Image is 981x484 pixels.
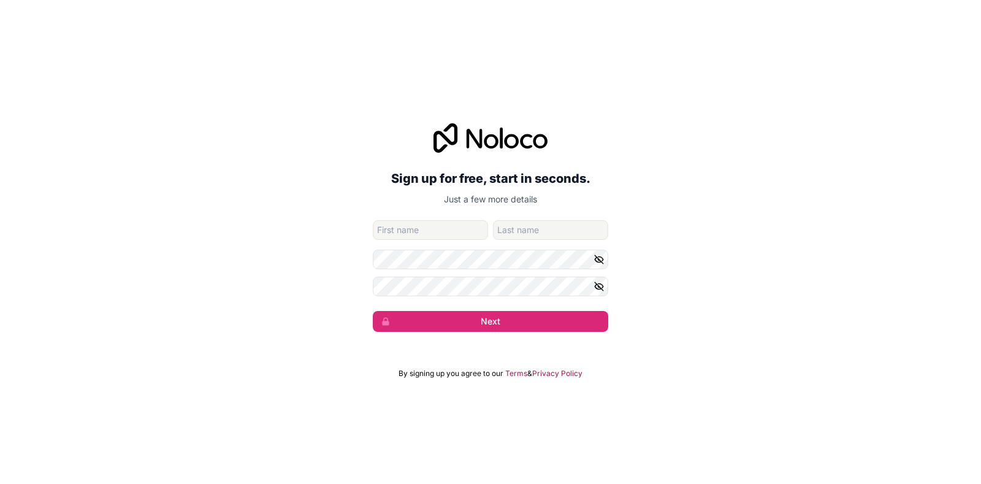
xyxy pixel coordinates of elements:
span: By signing up you agree to our [399,369,503,378]
p: Just a few more details [373,193,608,206]
input: family-name [493,220,608,240]
input: Confirm password [373,277,608,296]
span: & [527,369,532,378]
h2: Sign up for free, start in seconds. [373,167,608,190]
button: Next [373,311,608,332]
a: Terms [505,369,527,378]
input: given-name [373,220,488,240]
a: Privacy Policy [532,369,582,378]
input: Password [373,250,608,269]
